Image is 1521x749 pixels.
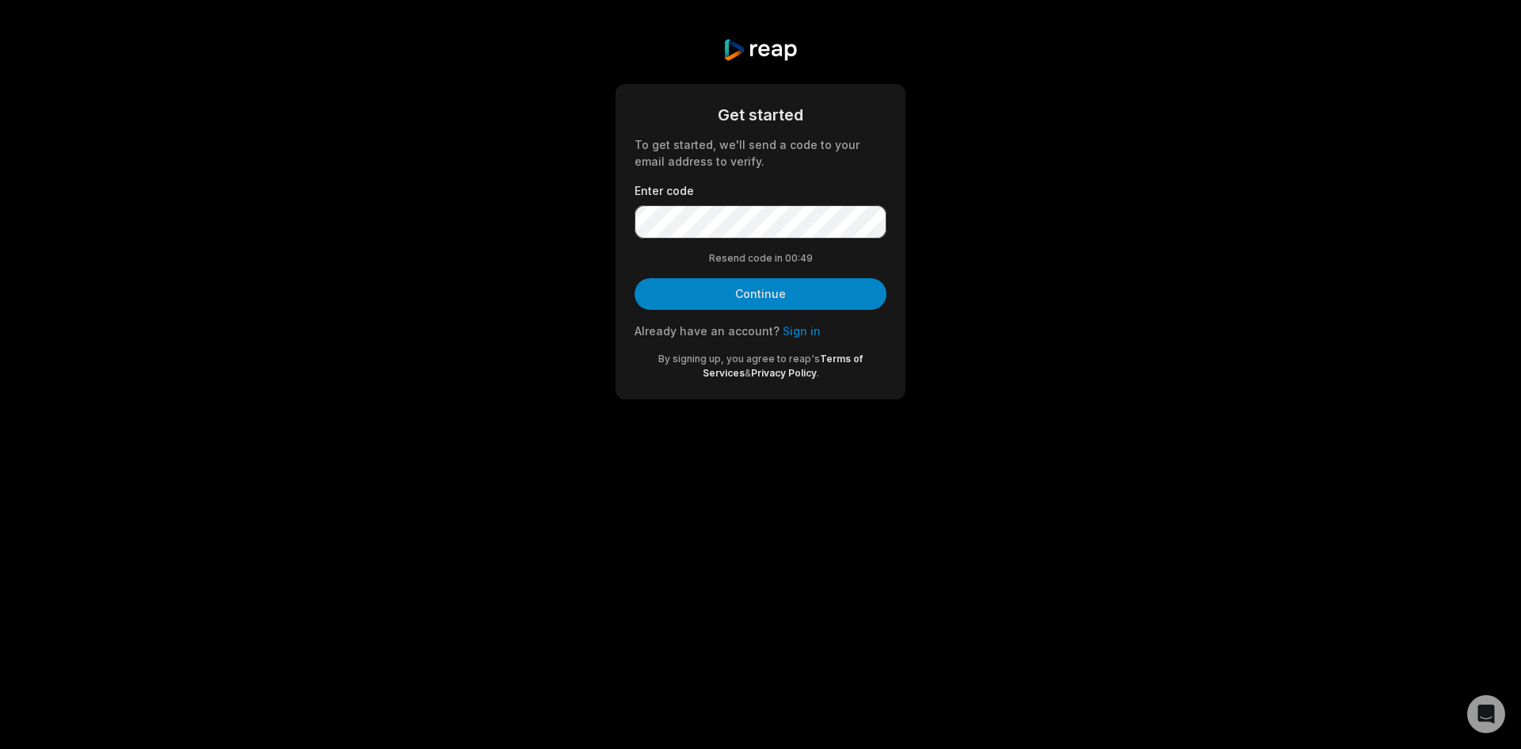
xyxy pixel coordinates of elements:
[635,136,886,170] div: To get started, we'll send a code to your email address to verify.
[658,353,820,365] span: By signing up, you agree to reap's
[635,251,886,266] div: Resend code in 00:
[1467,695,1505,733] div: Open Intercom Messenger
[635,103,886,127] div: Get started
[783,324,821,338] a: Sign in
[745,367,751,379] span: &
[635,278,886,310] button: Continue
[800,251,813,266] span: 49
[635,182,886,199] label: Enter code
[817,367,819,379] span: .
[722,38,798,62] img: reap
[703,353,863,379] a: Terms of Services
[751,367,817,379] a: Privacy Policy
[635,324,780,338] span: Already have an account?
